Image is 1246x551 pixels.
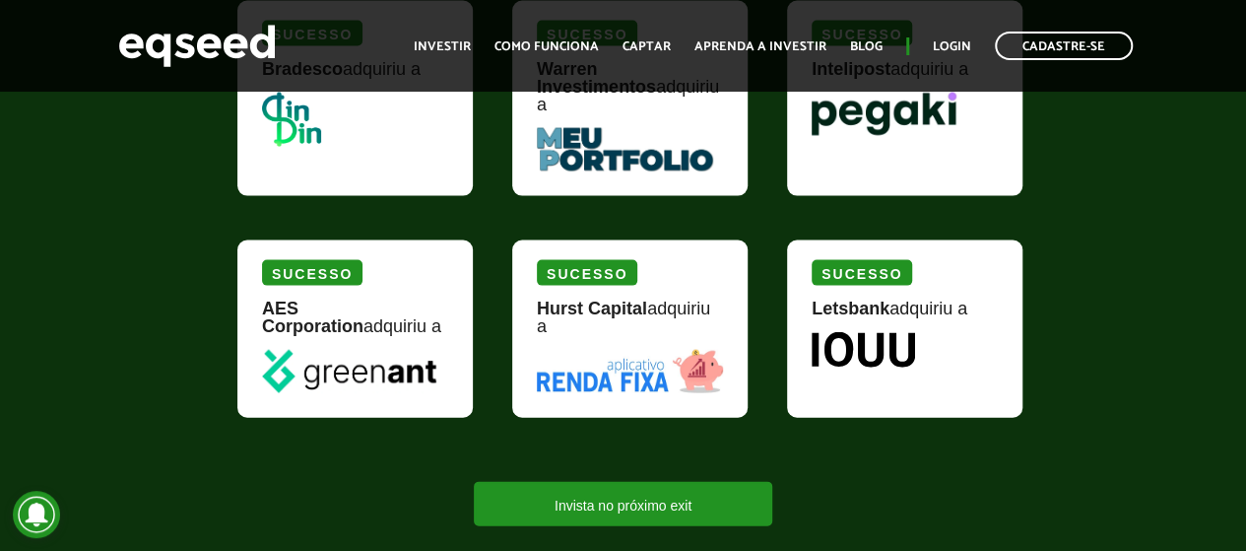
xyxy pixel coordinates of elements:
[262,299,363,336] strong: AES Corporation
[537,300,723,350] div: adquiriu a
[537,60,723,128] div: adquiriu a
[262,260,362,286] div: Sucesso
[933,40,971,53] a: Login
[537,350,723,393] img: Renda Fixa
[812,300,998,332] div: adquiriu a
[537,128,713,172] img: MeuPortfolio
[537,299,647,318] strong: Hurst Capital
[537,260,637,286] div: Sucesso
[414,40,471,53] a: Investir
[474,482,772,526] a: Invista no próximo exit
[812,260,912,286] div: Sucesso
[850,40,883,53] a: Blog
[262,350,436,393] img: greenant
[812,299,889,318] strong: Letsbank
[623,40,671,53] a: Captar
[118,20,276,72] img: EqSeed
[694,40,826,53] a: Aprenda a investir
[262,300,448,350] div: adquiriu a
[494,40,599,53] a: Como funciona
[995,32,1133,60] a: Cadastre-se
[262,93,321,147] img: DinDin
[812,332,915,368] img: Iouu
[812,93,956,136] img: Pegaki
